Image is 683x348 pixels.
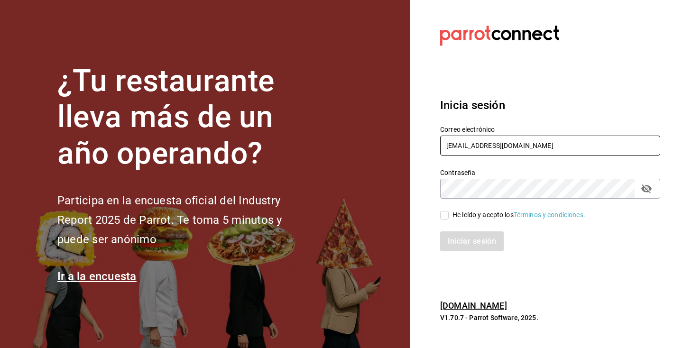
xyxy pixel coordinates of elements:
[57,63,314,172] h1: ¿Tu restaurante lleva más de un año operando?
[638,181,655,197] button: passwordField
[440,136,660,156] input: Ingresa tu correo electrónico
[57,270,137,283] a: Ir a la encuesta
[57,191,314,249] h2: Participa en la encuesta oficial del Industry Report 2025 de Parrot. Te toma 5 minutos y puede se...
[514,211,585,219] a: Términos y condiciones.
[452,210,585,220] div: He leído y acepto los
[440,169,660,175] label: Contraseña
[440,97,660,114] h3: Inicia sesión
[440,126,660,132] label: Correo electrónico
[440,301,507,311] a: [DOMAIN_NAME]
[440,313,660,322] p: V1.70.7 - Parrot Software, 2025.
